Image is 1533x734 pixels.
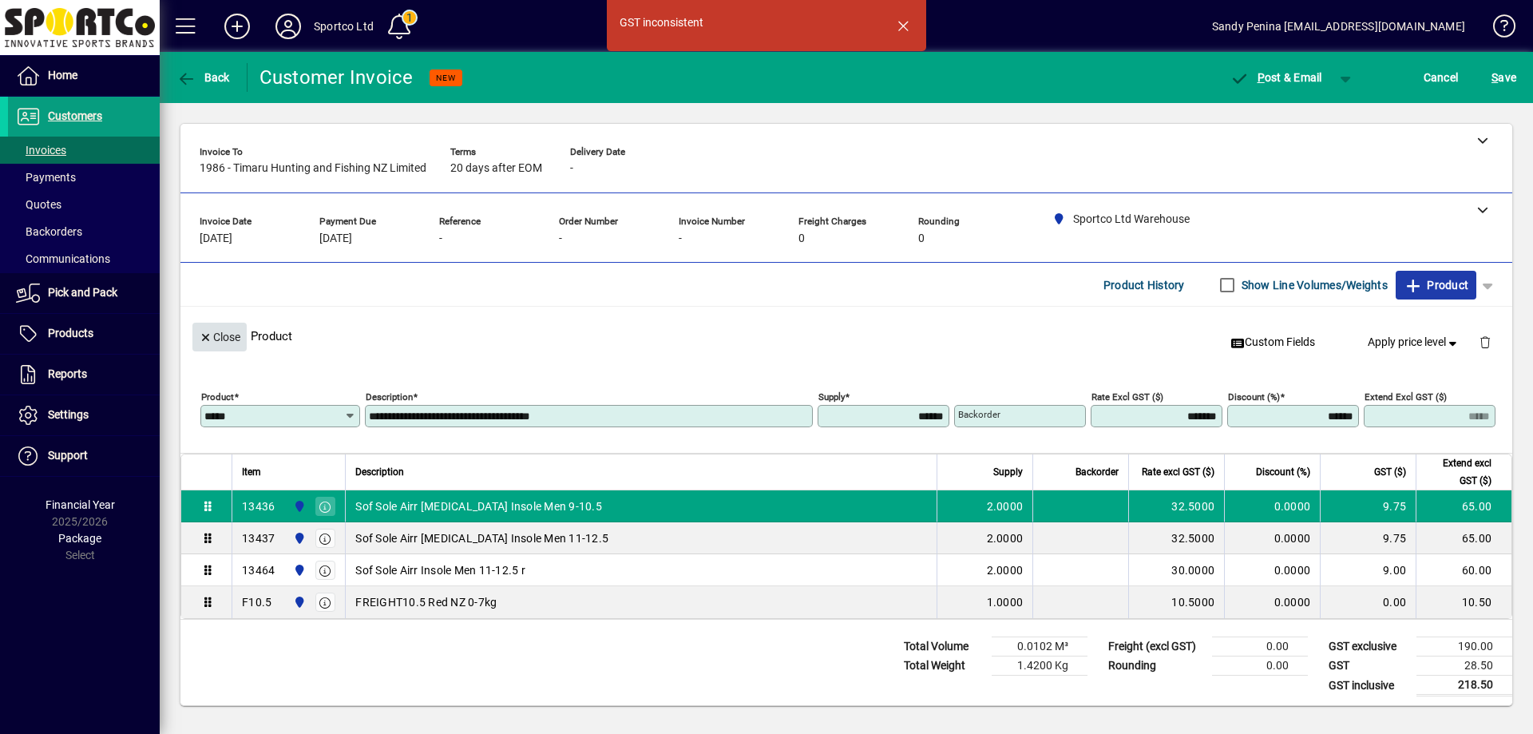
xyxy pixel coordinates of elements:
span: Rate excl GST ($) [1142,463,1214,481]
mat-label: Rate excl GST ($) [1091,391,1163,403]
span: Payments [16,171,76,184]
td: 0.0000 [1224,554,1320,586]
button: Close [192,323,247,351]
div: Product [180,307,1512,365]
td: 0.0000 [1224,522,1320,554]
button: Profile [263,12,314,41]
span: Quotes [16,198,61,211]
span: S [1491,71,1498,84]
a: Payments [8,164,160,191]
td: 65.00 [1416,522,1511,554]
span: Discount (%) [1256,463,1310,481]
span: Sof Sole Airr Insole Men 11-12.5 r [355,562,525,578]
div: 32.5000 [1139,530,1214,546]
button: Delete [1466,323,1504,361]
mat-label: Product [201,391,234,403]
span: 2.0000 [987,530,1024,546]
span: 2.0000 [987,498,1024,514]
span: Backorders [16,225,82,238]
span: Support [48,449,88,462]
span: Home [48,69,77,81]
td: GST inclusive [1321,676,1416,696]
a: Knowledge Base [1481,3,1513,55]
td: 0.00 [1212,637,1308,657]
button: Product History [1097,271,1191,300]
button: Custom Fields [1224,328,1321,357]
td: Rounding [1100,657,1212,676]
div: F10.5 [242,594,271,610]
td: 0.00 [1212,657,1308,676]
div: 32.5000 [1139,498,1214,514]
span: Sportco Ltd Warehouse [289,561,307,579]
span: Product [1404,272,1468,298]
span: - [570,162,573,175]
button: Save [1487,63,1520,92]
span: [DATE] [319,232,352,245]
a: Settings [8,395,160,435]
span: Reports [48,367,87,380]
span: 1.0000 [987,594,1024,610]
button: Apply price level [1361,328,1467,357]
td: 60.00 [1416,554,1511,586]
mat-label: Supply [818,391,845,403]
td: Freight (excl GST) [1100,637,1212,657]
span: Invoices [16,144,66,157]
a: Invoices [8,137,160,164]
span: Sportco Ltd Warehouse [289,593,307,611]
mat-label: Description [366,391,413,403]
td: 190.00 [1416,637,1512,657]
span: 0 [798,232,805,245]
span: Communications [16,252,110,265]
td: GST exclusive [1321,637,1416,657]
app-page-header-button: Close [188,329,251,343]
span: Supply [993,463,1023,481]
a: Quotes [8,191,160,218]
span: NEW [436,73,456,83]
td: 0.0000 [1224,490,1320,522]
td: GST [1321,657,1416,676]
span: GST ($) [1374,463,1406,481]
span: Extend excl GST ($) [1426,454,1491,490]
button: Post & Email [1222,63,1330,92]
button: Cancel [1420,63,1463,92]
a: Backorders [8,218,160,245]
td: 28.50 [1416,657,1512,676]
span: Item [242,463,261,481]
span: 2.0000 [987,562,1024,578]
span: Sportco Ltd Warehouse [289,498,307,515]
div: 13464 [242,562,275,578]
span: P [1258,71,1265,84]
a: Communications [8,245,160,272]
span: Pick and Pack [48,286,117,299]
span: Package [58,532,101,545]
td: Total Volume [896,637,992,657]
span: Cancel [1424,65,1459,90]
span: 1986 - Timaru Hunting and Fishing NZ Limited [200,162,426,175]
td: 9.75 [1320,522,1416,554]
td: 9.75 [1320,490,1416,522]
span: Sportco Ltd Warehouse [289,530,307,547]
td: Total Weight [896,657,992,676]
td: 9.00 [1320,554,1416,586]
td: 0.00 [1320,586,1416,618]
div: Customer Invoice [259,65,414,90]
div: 13437 [242,530,275,546]
a: Home [8,56,160,96]
td: 1.4200 Kg [992,657,1087,676]
span: Description [355,463,404,481]
span: Back [176,71,230,84]
span: Sof Sole Airr [MEDICAL_DATA] Insole Men 11-12.5 [355,530,608,546]
span: - [559,232,562,245]
span: Products [48,327,93,339]
button: Product [1396,271,1476,300]
a: Products [8,314,160,354]
mat-label: Backorder [958,409,1000,420]
span: 20 days after EOM [450,162,542,175]
span: Customers [48,109,102,122]
span: ave [1491,65,1516,90]
a: Reports [8,355,160,395]
button: Add [212,12,263,41]
td: 0.0102 M³ [992,637,1087,657]
td: 10.50 [1416,586,1511,618]
span: Close [199,324,240,351]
